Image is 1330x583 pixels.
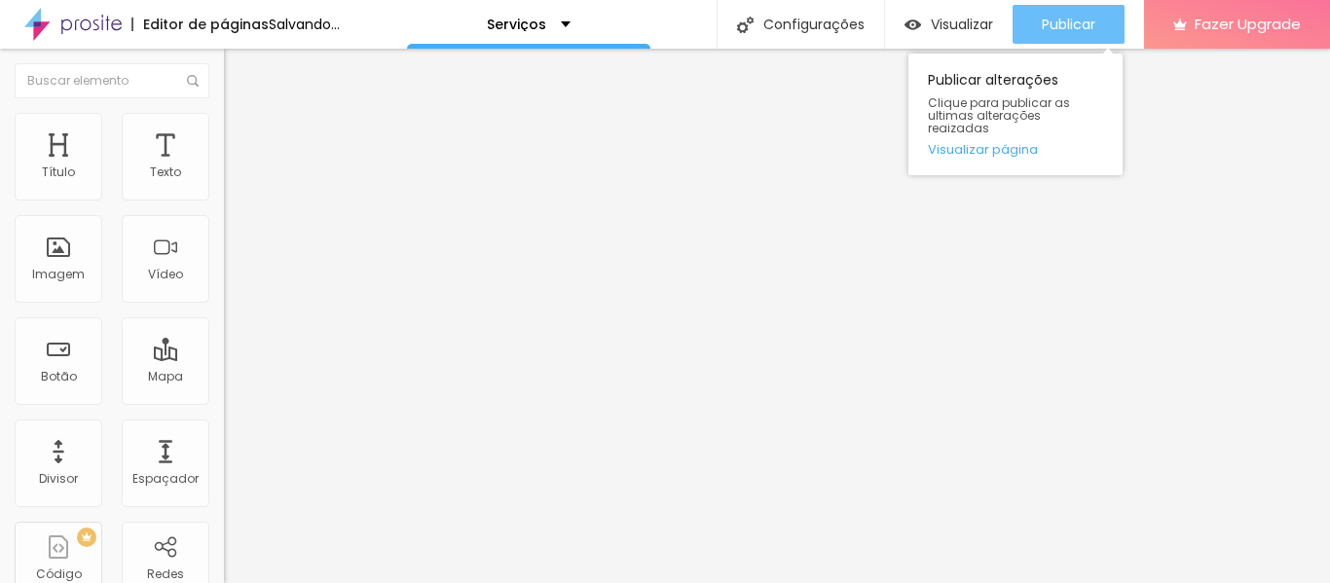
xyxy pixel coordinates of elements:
div: Título [42,165,75,179]
div: Texto [150,165,181,179]
div: Botão [41,370,77,383]
img: Icone [187,75,199,87]
button: Visualizar [885,5,1013,44]
div: Publicar alterações [908,54,1123,175]
span: Fazer Upgrade [1195,16,1301,32]
img: Icone [737,17,754,33]
button: Publicar [1013,5,1125,44]
div: Divisor [39,472,78,486]
a: Visualizar página [928,143,1103,156]
img: view-1.svg [905,17,921,33]
div: Salvando... [269,18,340,31]
div: Vídeo [148,268,183,281]
div: Espaçador [132,472,199,486]
div: Imagem [32,268,85,281]
p: Serviços [487,18,546,31]
input: Buscar elemento [15,63,209,98]
div: Mapa [148,370,183,383]
span: Visualizar [931,17,993,32]
span: Clique para publicar as ultimas alterações reaizadas [928,96,1103,135]
span: Publicar [1042,17,1095,32]
div: Editor de páginas [131,18,269,31]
